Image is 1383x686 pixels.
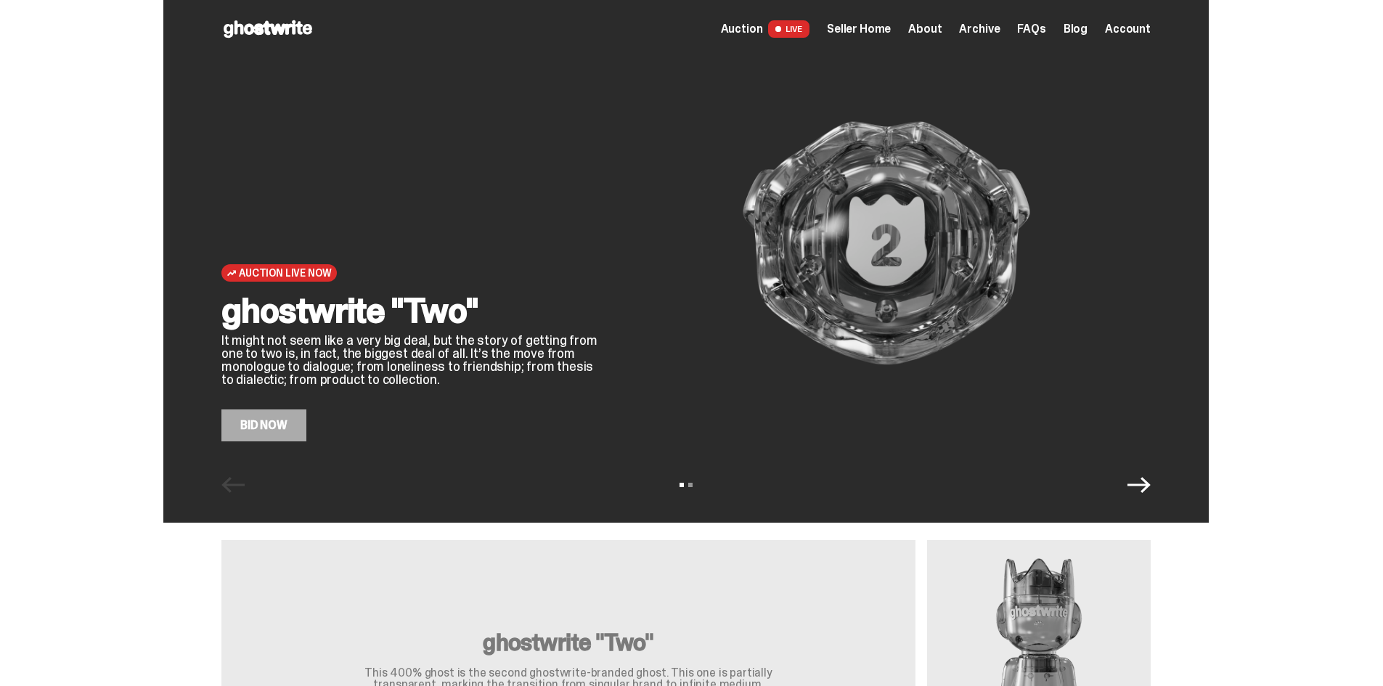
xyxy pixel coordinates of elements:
[336,631,801,654] h3: ghostwrite "Two"
[1127,473,1151,497] button: Next
[221,293,599,328] h2: ghostwrite "Two"
[908,23,942,35] a: About
[721,23,763,35] span: Auction
[827,23,891,35] a: Seller Home
[221,334,599,386] p: It might not seem like a very big deal, but the story of getting from one to two is, in fact, the...
[1064,23,1088,35] a: Blog
[1017,23,1045,35] a: FAQs
[680,483,684,487] button: View slide 1
[622,45,1151,441] img: ghostwrite "Two"
[768,20,809,38] span: LIVE
[221,409,306,441] a: Bid Now
[1105,23,1151,35] a: Account
[721,20,809,38] a: Auction LIVE
[688,483,693,487] button: View slide 2
[959,23,1000,35] a: Archive
[239,267,331,279] span: Auction Live Now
